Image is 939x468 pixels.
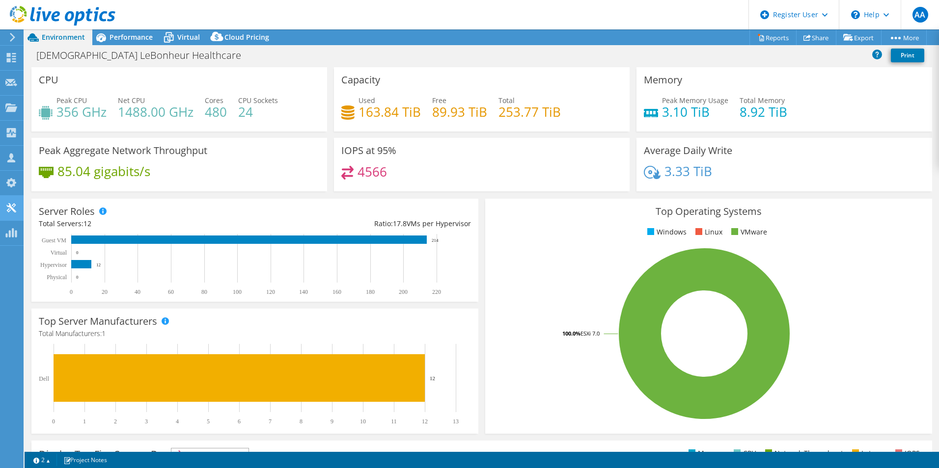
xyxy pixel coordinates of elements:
[39,75,58,85] h3: CPU
[836,30,882,45] a: Export
[422,418,428,425] text: 12
[177,32,200,42] span: Virtual
[693,227,722,237] li: Linux
[644,145,732,156] h3: Average Daily Write
[763,448,843,459] li: Network Throughput
[300,418,303,425] text: 8
[366,288,375,295] text: 180
[42,32,85,42] span: Environment
[52,418,55,425] text: 0
[269,418,272,425] text: 7
[70,288,73,295] text: 0
[238,106,278,117] h4: 24
[686,448,725,459] li: Memory
[332,288,341,295] text: 160
[912,7,928,23] span: AA
[76,275,79,280] text: 0
[102,329,106,338] span: 1
[432,288,441,295] text: 220
[56,454,114,466] a: Project Notes
[96,262,101,267] text: 12
[176,418,179,425] text: 4
[56,106,107,117] h4: 356 GHz
[731,448,756,459] li: CPU
[341,145,396,156] h3: IOPS at 95%
[205,106,227,117] h4: 480
[740,96,785,105] span: Total Memory
[83,219,91,228] span: 12
[796,30,836,45] a: Share
[51,249,67,256] text: Virtual
[580,330,600,337] tspan: ESXi 7.0
[201,288,207,295] text: 80
[83,418,86,425] text: 1
[57,166,150,177] h4: 85.04 gigabits/s
[453,418,459,425] text: 13
[644,75,682,85] h3: Memory
[32,50,256,61] h1: [DEMOGRAPHIC_DATA] LeBonheur Healthcare
[27,454,57,466] a: 2
[881,30,927,45] a: More
[207,418,210,425] text: 5
[40,261,67,268] text: Hypervisor
[299,288,308,295] text: 140
[171,448,249,460] span: IOPS
[662,96,728,105] span: Peak Memory Usage
[331,418,333,425] text: 9
[39,375,49,382] text: Dell
[749,30,797,45] a: Reports
[42,237,66,244] text: Guest VM
[102,288,108,295] text: 20
[224,32,269,42] span: Cloud Pricing
[891,49,924,62] a: Print
[205,96,223,105] span: Cores
[432,96,446,105] span: Free
[360,418,366,425] text: 10
[893,448,920,459] li: IOPS
[850,448,886,459] li: Latency
[47,274,67,281] text: Physical
[359,106,421,117] h4: 163.84 TiB
[39,328,471,339] h4: Total Manufacturers:
[168,288,174,295] text: 60
[498,106,561,117] h4: 253.77 TiB
[851,10,860,19] svg: \n
[118,106,193,117] h4: 1488.00 GHz
[729,227,767,237] li: VMware
[358,166,387,177] h4: 4566
[664,166,712,177] h4: 3.33 TiB
[430,375,435,381] text: 12
[562,330,580,337] tspan: 100.0%
[39,145,207,156] h3: Peak Aggregate Network Throughput
[359,96,375,105] span: Used
[118,96,145,105] span: Net CPU
[255,218,471,229] div: Ratio: VMs per Hypervisor
[114,418,117,425] text: 2
[341,75,380,85] h3: Capacity
[399,288,408,295] text: 200
[266,288,275,295] text: 120
[740,106,787,117] h4: 8.92 TiB
[432,106,487,117] h4: 89.93 TiB
[645,227,687,237] li: Windows
[110,32,153,42] span: Performance
[76,250,79,255] text: 0
[238,418,241,425] text: 6
[39,218,255,229] div: Total Servers:
[39,316,157,327] h3: Top Server Manufacturers
[39,206,95,217] h3: Server Roles
[56,96,87,105] span: Peak CPU
[238,96,278,105] span: CPU Sockets
[498,96,515,105] span: Total
[135,288,140,295] text: 40
[233,288,242,295] text: 100
[391,418,397,425] text: 11
[145,418,148,425] text: 3
[493,206,925,217] h3: Top Operating Systems
[662,106,728,117] h4: 3.10 TiB
[432,238,439,243] text: 214
[393,219,407,228] span: 17.8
